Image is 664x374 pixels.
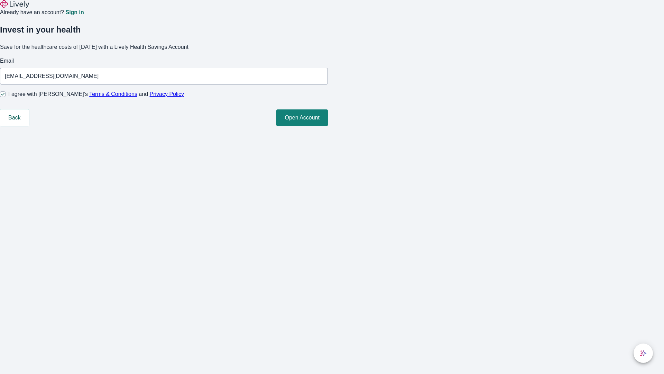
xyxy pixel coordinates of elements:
button: Open Account [276,109,328,126]
button: chat [634,344,653,363]
span: I agree with [PERSON_NAME]’s and [8,90,184,98]
a: Sign in [65,10,84,15]
a: Privacy Policy [150,91,184,97]
a: Terms & Conditions [89,91,137,97]
svg: Lively AI Assistant [640,350,647,357]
